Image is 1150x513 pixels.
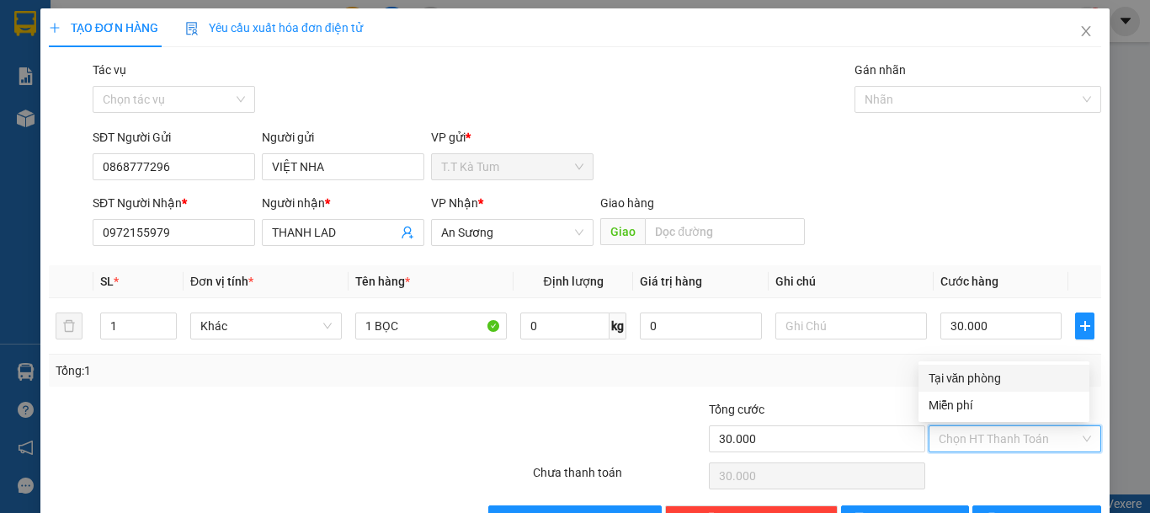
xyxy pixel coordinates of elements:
span: kg [610,313,626,339]
span: TẠO ĐƠN HÀNG [49,21,158,35]
div: VP gửi [431,128,594,147]
img: icon [185,22,199,35]
button: Close [1062,8,1110,56]
span: Tổng cước [709,403,764,416]
input: VD: Bàn, Ghế [355,313,507,339]
span: plus [1076,319,1094,333]
input: Ghi Chú [775,313,927,339]
div: Tại văn phòng [929,369,1079,387]
div: Tổng: 1 [56,361,445,380]
span: Tên hàng [355,275,410,288]
span: T.T Kà Tum [441,154,583,179]
span: Giao [600,218,645,245]
span: plus [49,22,61,34]
div: Miễn phí [929,396,1079,414]
span: An Sương [441,220,583,245]
span: VP Nhận [431,196,478,210]
label: Gán nhãn [855,63,906,77]
div: SĐT Người Nhận [93,194,255,212]
div: SĐT Người Gửi [93,128,255,147]
span: Giao hàng [600,196,654,210]
span: Giá trị hàng [640,275,702,288]
div: Người gửi [262,128,424,147]
div: Chưa thanh toán [531,463,707,493]
span: Cước hàng [940,275,998,288]
input: Dọc đường [645,218,805,245]
span: close [1079,24,1093,38]
span: SL [100,275,114,288]
span: Đơn vị tính [190,275,253,288]
input: 0 [640,313,761,339]
th: Ghi chú [769,265,934,298]
label: Tác vụ [93,63,126,77]
span: user-add [401,226,414,239]
button: plus [1075,313,1094,339]
div: Người nhận [262,194,424,212]
span: Định lượng [543,275,603,288]
span: Yêu cầu xuất hóa đơn điện tử [185,21,363,35]
span: Khác [200,313,332,339]
button: delete [56,313,83,339]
